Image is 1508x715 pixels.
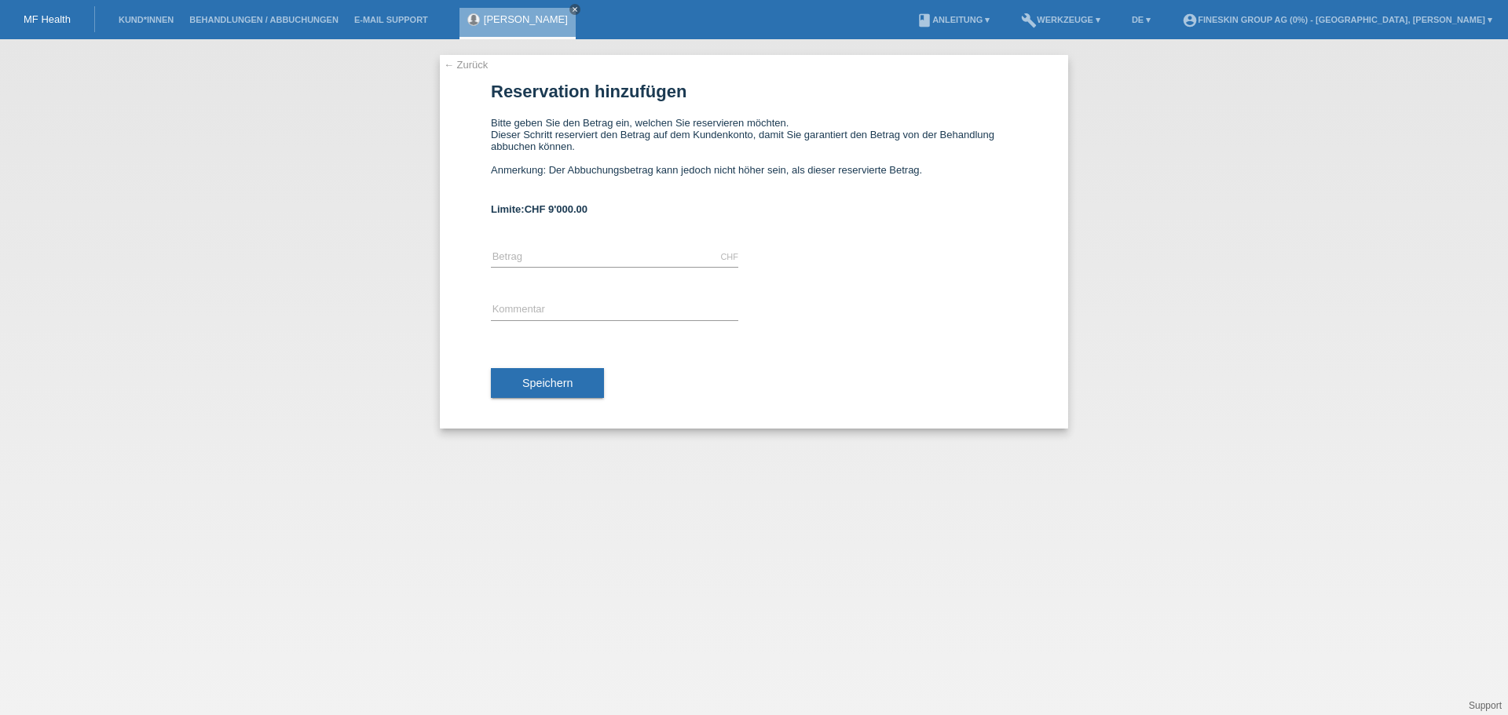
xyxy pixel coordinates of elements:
a: close [569,4,580,15]
b: Limite: [491,203,587,215]
h1: Reservation hinzufügen [491,82,1017,101]
a: Support [1469,700,1502,711]
a: ← Zurück [444,59,488,71]
div: CHF [720,252,738,261]
a: bookAnleitung ▾ [909,15,997,24]
a: [PERSON_NAME] [484,13,568,25]
a: buildWerkzeuge ▾ [1013,15,1108,24]
span: Speichern [522,377,573,389]
a: MF Health [24,13,71,25]
i: book [917,13,932,28]
a: account_circleFineSkin Group AG (0%) - [GEOGRAPHIC_DATA], [PERSON_NAME] ▾ [1174,15,1500,24]
a: Kund*innen [111,15,181,24]
a: Behandlungen / Abbuchungen [181,15,346,24]
i: close [571,5,579,13]
span: CHF 9'000.00 [525,203,587,215]
i: build [1021,13,1037,28]
a: E-Mail Support [346,15,436,24]
div: Bitte geben Sie den Betrag ein, welchen Sie reservieren möchten. Dieser Schritt reserviert den Be... [491,117,1017,188]
i: account_circle [1182,13,1198,28]
button: Speichern [491,368,604,398]
a: DE ▾ [1124,15,1158,24]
